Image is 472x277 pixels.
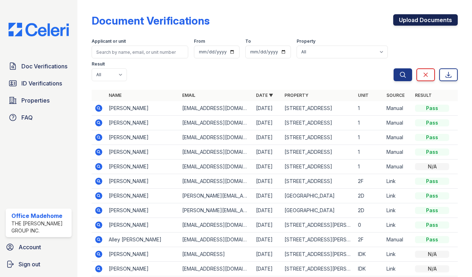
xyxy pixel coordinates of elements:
[6,76,72,90] a: ID Verifications
[21,113,33,122] span: FAQ
[384,174,412,189] td: Link
[92,38,126,44] label: Applicant or unit
[179,262,253,276] td: [EMAIL_ADDRESS][DOMAIN_NAME]
[355,203,384,218] td: 2D
[245,38,251,44] label: To
[355,232,384,247] td: 2F
[355,116,384,130] td: 1
[384,160,412,174] td: Manual
[21,96,50,105] span: Properties
[179,203,253,218] td: [PERSON_NAME][EMAIL_ADDRESS][PERSON_NAME][DOMAIN_NAME]
[92,46,189,58] input: Search by name, email, or unit number
[282,218,355,232] td: [STREET_ADDRESS][PERSON_NAME]
[282,262,355,276] td: [STREET_ADDRESS][PERSON_NAME]
[393,14,458,26] a: Upload Documents
[106,218,180,232] td: [PERSON_NAME]
[179,130,253,145] td: [EMAIL_ADDRESS][DOMAIN_NAME]
[282,203,355,218] td: [GEOGRAPHIC_DATA]
[106,262,180,276] td: [PERSON_NAME]
[194,38,205,44] label: From
[179,247,253,262] td: [EMAIL_ADDRESS]
[253,174,282,189] td: [DATE]
[386,93,405,98] a: Source
[297,38,315,44] label: Property
[179,101,253,116] td: [EMAIL_ADDRESS][DOMAIN_NAME]
[355,174,384,189] td: 2F
[282,116,355,130] td: [STREET_ADDRESS]
[415,119,449,126] div: Pass
[282,145,355,160] td: [STREET_ADDRESS]
[253,218,282,232] td: [DATE]
[179,189,253,203] td: [PERSON_NAME][EMAIL_ADDRESS][PERSON_NAME][DOMAIN_NAME]
[179,174,253,189] td: [EMAIL_ADDRESS][DOMAIN_NAME]
[253,145,282,160] td: [DATE]
[19,243,41,251] span: Account
[106,116,180,130] td: [PERSON_NAME]
[355,262,384,276] td: IDK
[106,189,180,203] td: [PERSON_NAME]
[253,189,282,203] td: [DATE]
[282,189,355,203] td: [GEOGRAPHIC_DATA]
[384,116,412,130] td: Manual
[384,101,412,116] td: Manual
[182,93,195,98] a: Email
[415,207,449,214] div: Pass
[355,101,384,116] td: 1
[384,145,412,160] td: Manual
[415,251,449,258] div: N/A
[6,59,72,73] a: Doc Verifications
[384,247,412,262] td: Link
[253,130,282,145] td: [DATE]
[384,218,412,232] td: Link
[106,145,180,160] td: [PERSON_NAME]
[355,218,384,232] td: 0
[179,145,253,160] td: [EMAIL_ADDRESS][DOMAIN_NAME]
[355,247,384,262] td: IDK
[415,163,449,170] div: N/A
[253,247,282,262] td: [DATE]
[415,236,449,243] div: Pass
[415,105,449,112] div: Pass
[282,101,355,116] td: [STREET_ADDRESS]
[6,93,72,108] a: Properties
[3,257,75,271] a: Sign out
[355,189,384,203] td: 2D
[415,221,449,229] div: Pass
[106,247,180,262] td: [PERSON_NAME]
[282,174,355,189] td: [STREET_ADDRESS]
[3,23,75,36] img: CE_Logo_Blue-a8612792a0a2168367f1c8372b55b34899dd931a85d93a1a3d3e32e68fde9ad4.png
[179,218,253,232] td: [EMAIL_ADDRESS][DOMAIN_NAME]
[355,145,384,160] td: 1
[384,203,412,218] td: Link
[384,232,412,247] td: Manual
[109,93,122,98] a: Name
[253,116,282,130] td: [DATE]
[355,160,384,174] td: 1
[253,262,282,276] td: [DATE]
[92,61,105,67] label: Result
[106,203,180,218] td: [PERSON_NAME]
[415,178,449,185] div: Pass
[282,130,355,145] td: [STREET_ADDRESS]
[415,192,449,199] div: Pass
[384,130,412,145] td: Manual
[106,174,180,189] td: [PERSON_NAME]
[253,232,282,247] td: [DATE]
[415,134,449,141] div: Pass
[179,116,253,130] td: [EMAIL_ADDRESS][DOMAIN_NAME]
[179,160,253,174] td: [EMAIL_ADDRESS][DOMAIN_NAME]
[19,260,40,268] span: Sign out
[6,110,72,125] a: FAQ
[282,160,355,174] td: [STREET_ADDRESS]
[415,265,449,272] div: N/A
[11,220,69,234] div: The [PERSON_NAME] Group Inc.
[253,160,282,174] td: [DATE]
[92,14,210,27] div: Document Verifications
[106,101,180,116] td: [PERSON_NAME]
[358,93,369,98] a: Unit
[256,93,273,98] a: Date ▼
[282,232,355,247] td: [STREET_ADDRESS][PERSON_NAME]
[384,262,412,276] td: Link
[179,232,253,247] td: [EMAIL_ADDRESS][DOMAIN_NAME]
